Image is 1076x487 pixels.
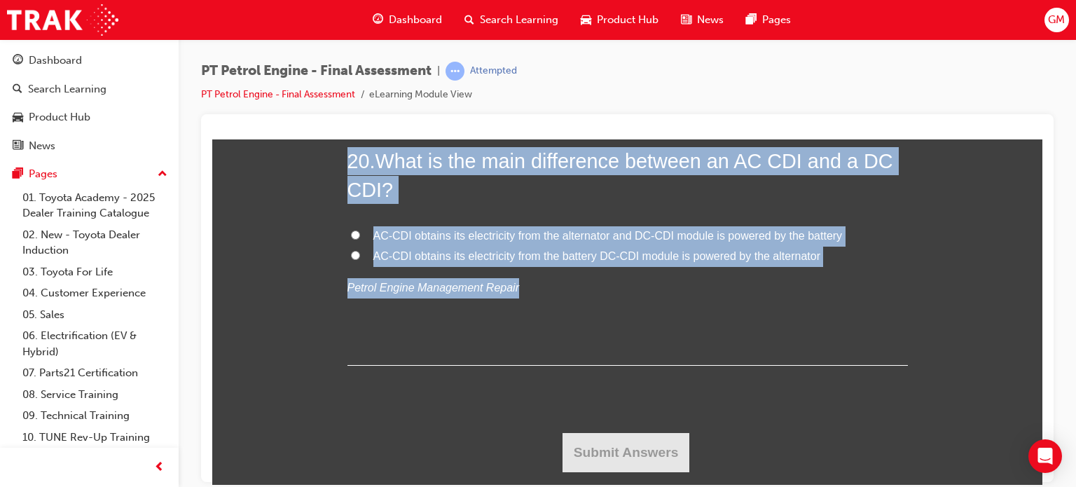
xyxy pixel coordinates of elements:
span: news-icon [681,11,691,29]
a: 10. TUNE Rev-Up Training [17,427,173,448]
li: eLearning Module View [369,87,472,103]
a: 06. Electrification (EV & Hybrid) [17,325,173,362]
a: 05. Sales [17,304,173,326]
a: 08. Service Training [17,384,173,406]
span: Product Hub [597,12,658,28]
span: Pages [762,12,791,28]
div: News [29,138,55,154]
span: News [697,12,724,28]
a: pages-iconPages [735,6,802,34]
span: news-icon [13,140,23,153]
span: | [437,63,440,79]
span: search-icon [13,83,22,96]
span: pages-icon [746,11,757,29]
span: guage-icon [13,55,23,67]
span: PT Petrol Engine - Final Assessment [201,63,432,79]
span: learningRecordVerb_ATTEMPT-icon [446,62,464,81]
a: 01. Toyota Academy - 2025 Dealer Training Catalogue [17,187,173,224]
img: Trak [7,4,118,36]
button: DashboardSearch LearningProduct HubNews [6,45,173,161]
span: search-icon [464,11,474,29]
span: car-icon [581,11,591,29]
a: Dashboard [6,48,173,74]
a: PT Petrol Engine - Final Assessment [201,88,355,100]
a: 07. Parts21 Certification [17,362,173,384]
div: Product Hub [29,109,90,125]
span: guage-icon [373,11,383,29]
a: 03. Toyota For Life [17,261,173,283]
span: pages-icon [13,168,23,181]
span: Search Learning [480,12,558,28]
a: 09. Technical Training [17,405,173,427]
button: Pages [6,161,173,187]
button: Submit Answers [350,294,478,333]
a: News [6,133,173,159]
a: 04. Customer Experience [17,282,173,304]
div: Pages [29,166,57,182]
a: search-iconSearch Learning [453,6,570,34]
a: Search Learning [6,76,173,102]
a: 02. New - Toyota Dealer Induction [17,224,173,261]
iframe: To enrich screen reader interactions, please activate Accessibility in Grammarly extension settings [212,139,1042,485]
span: up-icon [158,165,167,184]
button: GM [1044,8,1069,32]
a: news-iconNews [670,6,735,34]
div: Attempted [470,64,517,78]
a: car-iconProduct Hub [570,6,670,34]
span: GM [1048,12,1065,28]
span: Dashboard [389,12,442,28]
span: car-icon [13,111,23,124]
span: prev-icon [154,459,165,476]
div: Search Learning [28,81,106,97]
div: Dashboard [29,53,82,69]
a: guage-iconDashboard [361,6,453,34]
div: Open Intercom Messenger [1028,439,1062,473]
a: Product Hub [6,104,173,130]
